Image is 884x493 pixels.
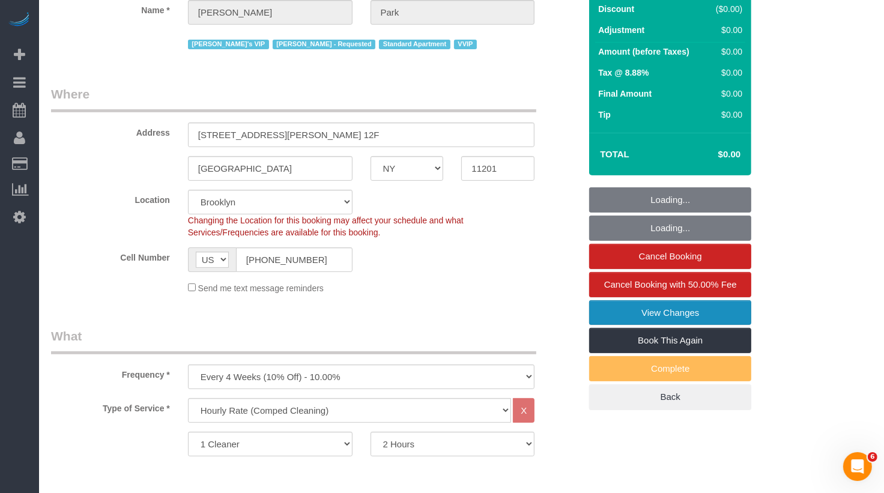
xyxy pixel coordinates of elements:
[42,190,179,206] label: Location
[589,244,751,269] a: Cancel Booking
[710,3,742,15] div: ($0.00)
[589,328,751,353] a: Book This Again
[598,67,649,79] label: Tax @ 8.88%
[598,109,611,121] label: Tip
[42,364,179,381] label: Frequency *
[598,88,652,100] label: Final Amount
[710,67,742,79] div: $0.00
[710,24,742,36] div: $0.00
[598,46,689,58] label: Amount (before Taxes)
[868,452,877,462] span: 6
[710,109,742,121] div: $0.00
[461,156,534,181] input: Zip Code
[710,46,742,58] div: $0.00
[42,122,179,139] label: Address
[198,283,324,293] span: Send me text message reminders
[598,3,634,15] label: Discount
[589,272,751,297] a: Cancel Booking with 50.00% Fee
[589,300,751,325] a: View Changes
[589,384,751,410] a: Back
[51,85,536,112] legend: Where
[51,327,536,354] legend: What
[604,279,737,289] span: Cancel Booking with 50.00% Fee
[843,452,872,481] iframe: Intercom live chat
[188,216,464,237] span: Changing the Location for this booking may affect your schedule and what Services/Frequencies are...
[454,40,477,49] span: VVIP
[682,150,740,160] h4: $0.00
[273,40,375,49] span: [PERSON_NAME] - Requested
[42,247,179,264] label: Cell Number
[598,24,644,36] label: Adjustment
[188,40,269,49] span: [PERSON_NAME]'s VIP
[379,40,450,49] span: Standard Apartment
[600,149,629,159] strong: Total
[188,156,353,181] input: City
[42,398,179,414] label: Type of Service *
[7,12,31,29] img: Automaid Logo
[236,247,353,272] input: Cell Number
[710,88,742,100] div: $0.00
